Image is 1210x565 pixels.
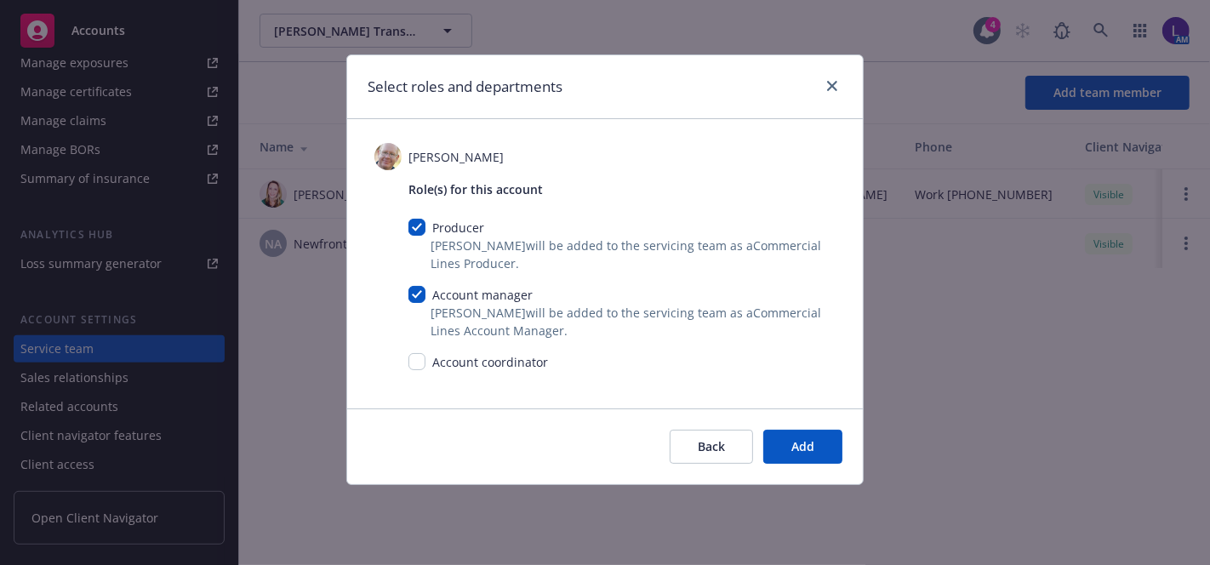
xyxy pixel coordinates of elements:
[698,438,725,454] span: Back
[368,76,562,98] h1: Select roles and departments
[432,287,533,303] span: Account manager
[432,354,548,370] span: Account coordinator
[763,430,842,464] button: Add
[431,237,836,272] span: [PERSON_NAME] will be added to the servicing team as a Commercial Lines Producer .
[791,438,814,454] span: Add
[670,430,753,464] button: Back
[408,148,504,166] span: [PERSON_NAME]
[431,304,836,340] span: [PERSON_NAME] will be added to the servicing team as a Commercial Lines Account Manager .
[374,143,402,170] img: photo
[822,76,842,96] a: close
[408,180,836,198] span: Role(s) for this account
[432,220,484,236] span: Producer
